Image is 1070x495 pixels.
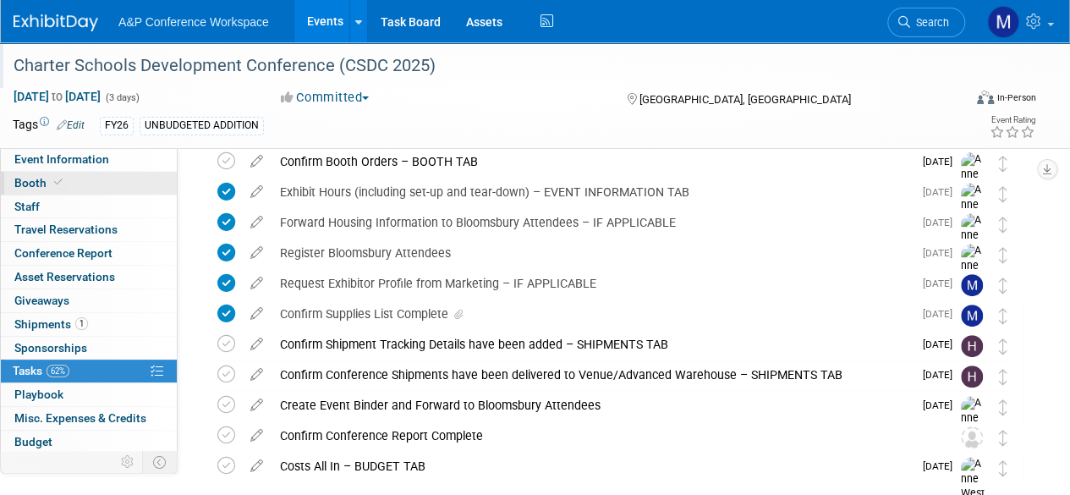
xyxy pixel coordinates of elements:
i: Move task [999,186,1007,202]
span: A&P Conference Workspace [118,15,269,29]
a: Conference Report [1,242,177,265]
i: Move task [999,369,1007,385]
div: Request Exhibitor Profile from Marketing – IF APPLICABLE [272,269,913,298]
div: Create Event Binder and Forward to Bloomsbury Attendees [272,391,913,420]
span: Playbook [14,388,63,401]
span: [DATE] [923,460,961,472]
a: Travel Reservations [1,218,177,241]
img: Hannah Siegel [961,366,983,388]
span: Travel Reservations [14,223,118,236]
i: Move task [999,338,1007,355]
span: [DATE] [923,217,961,228]
span: to [49,90,65,103]
div: Exhibit Hours (including set-up and tear-down) – EVENT INFORMATION TAB [272,178,913,206]
span: 62% [47,365,69,377]
span: Giveaways [14,294,69,307]
div: Confirm Booth Orders – BOOTH TAB [272,147,913,176]
div: UNBUDGETED ADDITION [140,117,264,135]
span: 1 [75,317,88,330]
a: edit [242,245,272,261]
img: ExhibitDay [14,14,98,31]
span: Sponsorships [14,341,87,355]
span: Conference Report [14,246,112,260]
a: Shipments1 [1,313,177,336]
span: Asset Reservations [14,270,115,283]
i: Move task [999,278,1007,294]
span: Staff [14,200,40,213]
a: Edit [57,119,85,131]
a: edit [242,276,272,291]
span: [DATE] [923,156,961,168]
a: Misc. Expenses & Credits [1,407,177,430]
td: Personalize Event Tab Strip [113,451,143,473]
span: [DATE] [923,247,961,259]
img: Unassigned [961,426,983,448]
div: Event Format [886,88,1036,113]
span: Budget [14,435,52,448]
img: Mark Strong [987,6,1019,38]
span: [DATE] [DATE] [13,89,102,104]
div: Confirm Conference Report Complete [272,421,927,450]
a: edit [242,367,272,382]
img: Anne Weston [961,152,986,212]
a: Event Information [1,148,177,171]
a: edit [242,459,272,474]
div: Register Bloomsbury Attendees [272,239,913,267]
a: Playbook [1,383,177,406]
div: Confirm Conference Shipments have been delivered to Venue/Advanced Warehouse – SHIPMENTS TAB [272,360,913,389]
td: Tags [13,116,85,135]
i: Move task [999,399,1007,415]
a: edit [242,154,272,169]
div: FY26 [100,117,134,135]
div: Confirm Supplies List Complete [272,300,913,328]
img: Mark Strong [961,305,983,327]
a: Tasks62% [1,360,177,382]
a: edit [242,306,272,322]
span: Search [910,16,949,29]
a: Search [887,8,965,37]
i: Move task [999,430,1007,446]
a: Budget [1,431,177,454]
div: Costs All In – BUDGET TAB [272,452,913,481]
img: Mark Strong [961,274,983,296]
a: Booth [1,172,177,195]
span: [DATE] [923,369,961,381]
a: edit [242,184,272,200]
span: [GEOGRAPHIC_DATA], [GEOGRAPHIC_DATA] [639,93,850,106]
div: Confirm Shipment Tracking Details have been added – SHIPMENTS TAB [272,330,913,359]
a: edit [242,398,272,413]
span: [DATE] [923,338,961,350]
i: Move task [999,156,1007,172]
a: edit [242,337,272,352]
a: Asset Reservations [1,266,177,289]
button: Committed [275,89,376,107]
a: Staff [1,195,177,218]
img: Anne Weston [961,396,986,456]
i: Move task [999,460,1007,476]
div: Event Rating [990,116,1035,124]
div: Forward Housing Information to Bloomsbury Attendees – IF APPLICABLE [272,208,913,237]
span: Tasks [13,364,69,377]
i: Booth reservation complete [54,178,63,187]
span: Booth [14,176,66,190]
span: [DATE] [923,399,961,411]
div: Charter Schools Development Conference (CSDC 2025) [8,51,949,81]
a: Sponsorships [1,337,177,360]
span: (3 days) [104,92,140,103]
a: edit [242,215,272,230]
img: Hannah Siegel [961,335,983,357]
td: Toggle Event Tabs [143,451,178,473]
i: Move task [999,308,1007,324]
span: Event Information [14,152,109,166]
a: Giveaways [1,289,177,312]
div: In-Person [996,91,1036,104]
span: [DATE] [923,278,961,289]
img: Format-Inperson.png [977,91,994,104]
img: Anne Weston [961,213,986,273]
span: [DATE] [923,308,961,320]
span: Misc. Expenses & Credits [14,411,146,425]
span: [DATE] [923,186,961,198]
span: Shipments [14,317,88,331]
i: Move task [999,247,1007,263]
img: Anne Weston [961,183,986,243]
